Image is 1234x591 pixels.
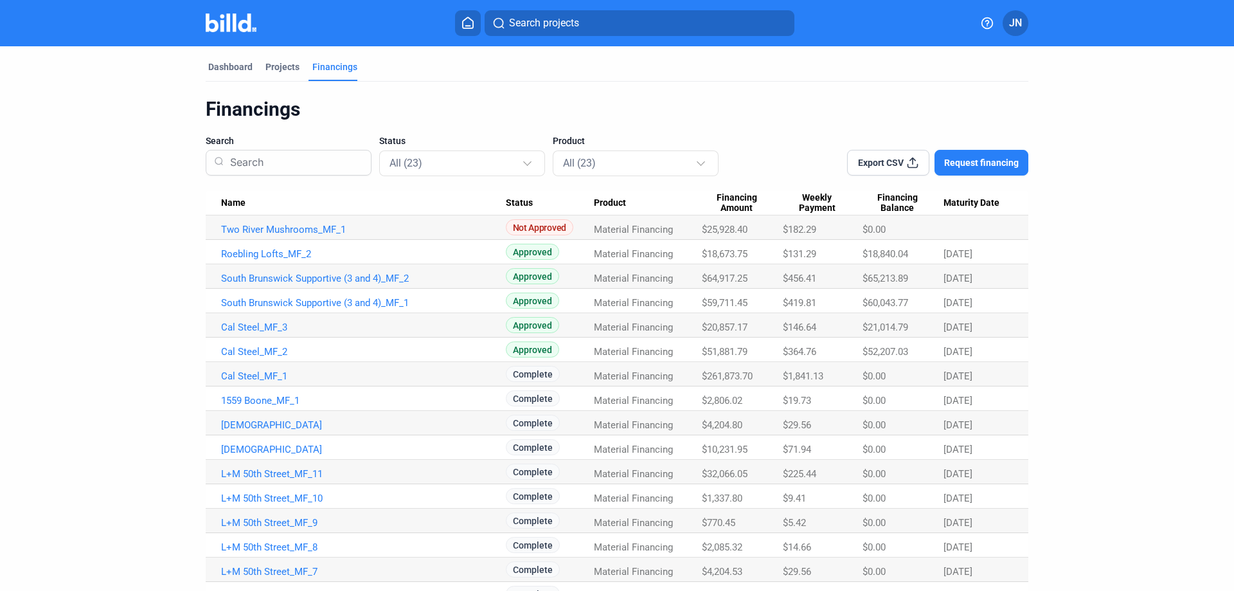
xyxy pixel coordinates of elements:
[783,493,806,504] span: $9.41
[702,346,747,358] span: $51,881.79
[702,444,747,455] span: $10,231.95
[506,197,533,209] span: Status
[944,156,1019,169] span: Request financing
[221,419,506,431] a: [DEMOGRAPHIC_DATA]
[225,146,363,179] input: Search
[206,134,234,147] span: Search
[506,197,594,209] div: Status
[863,224,886,235] span: $0.00
[221,566,506,577] a: L+M 50th Street_MF_7
[783,517,806,529] span: $5.42
[783,468,816,480] span: $225.44
[702,192,771,214] span: Financing Amount
[943,297,972,309] span: [DATE]
[221,370,506,382] a: Cal Steel_MF_1
[702,493,742,504] span: $1,337.80
[1003,10,1028,36] button: JN
[702,517,735,529] span: $770.45
[943,517,972,529] span: [DATE]
[594,517,673,529] span: Material Financing
[943,566,972,577] span: [DATE]
[783,444,811,455] span: $71.94
[858,156,904,169] span: Export CSV
[594,395,673,406] span: Material Financing
[594,197,702,209] div: Product
[863,468,886,480] span: $0.00
[1009,15,1022,31] span: JN
[208,60,253,73] div: Dashboard
[221,273,506,284] a: South Brunswick Supportive (3 and 4)_MF_2
[943,273,972,284] span: [DATE]
[943,395,972,406] span: [DATE]
[863,444,886,455] span: $0.00
[221,248,506,260] a: Roebling Lofts_MF_2
[379,134,406,147] span: Status
[506,561,560,577] span: Complete
[943,322,972,333] span: [DATE]
[594,566,673,577] span: Material Financing
[863,395,886,406] span: $0.00
[206,14,256,32] img: Billd Company Logo
[863,566,886,577] span: $0.00
[847,150,929,176] button: Export CSV
[783,322,816,333] span: $146.64
[389,157,422,169] mat-select-trigger: All (23)
[702,322,747,333] span: $20,857.17
[506,268,559,284] span: Approved
[594,197,626,209] span: Product
[221,297,506,309] a: South Brunswick Supportive (3 and 4)_MF_1
[783,224,816,235] span: $182.29
[506,293,559,309] span: Approved
[783,541,811,553] span: $14.66
[221,468,506,480] a: L+M 50th Street_MF_11
[506,464,560,480] span: Complete
[863,192,943,214] div: Financing Balance
[594,248,673,260] span: Material Financing
[943,197,999,209] span: Maturity Date
[506,439,560,455] span: Complete
[783,346,816,358] span: $364.76
[506,513,560,529] span: Complete
[594,346,673,358] span: Material Financing
[221,493,506,504] a: L+M 50th Street_MF_10
[863,297,908,309] span: $60,043.77
[702,273,747,284] span: $64,917.25
[221,541,506,553] a: L+M 50th Street_MF_8
[506,390,560,406] span: Complete
[221,517,506,529] a: L+M 50th Street_MF_9
[702,566,742,577] span: $4,204.53
[863,248,908,260] span: $18,840.04
[863,493,886,504] span: $0.00
[553,134,585,147] span: Product
[509,15,579,31] span: Search projects
[783,273,816,284] span: $456.41
[594,224,673,235] span: Material Financing
[702,297,747,309] span: $59,711.45
[594,468,673,480] span: Material Financing
[783,248,816,260] span: $131.29
[506,341,559,358] span: Approved
[506,219,573,235] span: Not Approved
[702,541,742,553] span: $2,085.32
[783,395,811,406] span: $19.73
[485,10,794,36] button: Search projects
[594,297,673,309] span: Material Financing
[594,273,673,284] span: Material Financing
[221,346,506,358] a: Cal Steel_MF_2
[863,541,886,553] span: $0.00
[594,419,673,431] span: Material Financing
[312,60,357,73] div: Financings
[221,197,506,209] div: Name
[702,192,783,214] div: Financing Amount
[506,317,559,333] span: Approved
[506,537,560,553] span: Complete
[783,370,823,382] span: $1,841.13
[702,248,747,260] span: $18,673.75
[221,197,246,209] span: Name
[206,97,1028,122] div: Financings
[943,444,972,455] span: [DATE]
[506,415,560,431] span: Complete
[863,346,908,358] span: $52,207.03
[702,419,742,431] span: $4,204.80
[863,370,886,382] span: $0.00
